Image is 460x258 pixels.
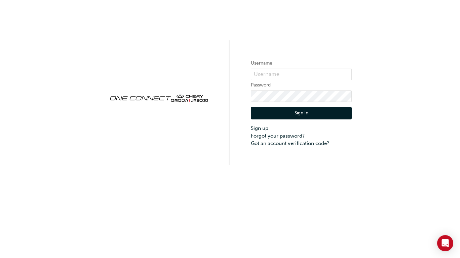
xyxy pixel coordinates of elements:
[251,107,352,120] button: Sign In
[251,81,352,89] label: Password
[251,59,352,67] label: Username
[108,89,209,106] img: oneconnect
[251,69,352,80] input: Username
[251,124,352,132] a: Sign up
[437,235,453,251] div: Open Intercom Messenger
[251,132,352,140] a: Forgot your password?
[251,140,352,147] a: Got an account verification code?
